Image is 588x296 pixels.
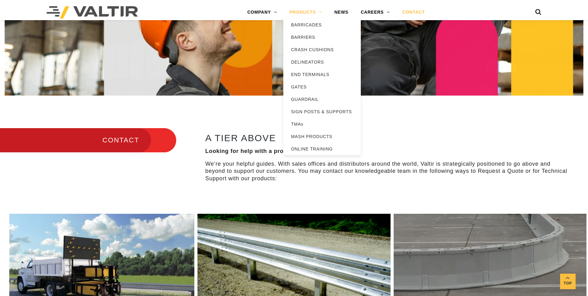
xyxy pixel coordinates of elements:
a: TMAs [283,118,361,130]
strong: Looking for help with a project? We’re on it. [205,148,333,154]
a: Top [560,274,576,289]
a: BARRIERS [283,31,361,43]
a: CAREERS [355,6,396,19]
a: PRODUCTS [283,6,328,19]
h2: A TIER ABOVE [205,133,571,143]
a: GATES [283,81,361,93]
span: Top [560,280,576,287]
a: ONLINE TRAINING [283,143,361,155]
a: SIGN POSTS & SUPPORTS [283,105,361,118]
a: NEWS [328,6,355,19]
a: MASH PRODUCTS [283,130,361,143]
a: CONTACT [396,6,431,19]
p: We’re your helpful guides. With sales offices and distributors around the world, Valtir is strate... [205,160,571,182]
a: CRASH CUSHIONS [283,43,361,56]
a: BARRICADES [283,19,361,31]
a: GUARDRAIL [283,93,361,105]
a: COMPANY [241,6,283,19]
a: DELINEATORS [283,56,361,68]
img: Valtir [46,6,138,19]
a: END TERMINALS [283,68,361,81]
